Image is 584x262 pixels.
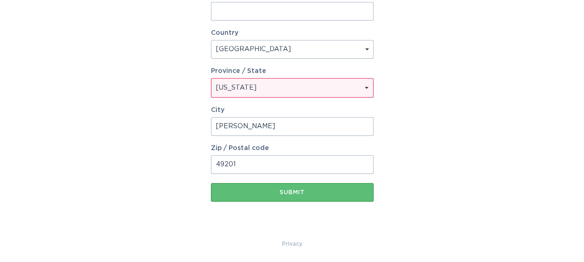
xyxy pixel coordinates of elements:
button: Submit [211,183,374,202]
label: Province / State [211,68,266,74]
a: Privacy Policy & Terms of Use [282,239,302,249]
label: Country [211,30,238,36]
div: Submit [216,190,369,195]
label: City [211,107,374,113]
label: Zip / Postal code [211,145,374,151]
